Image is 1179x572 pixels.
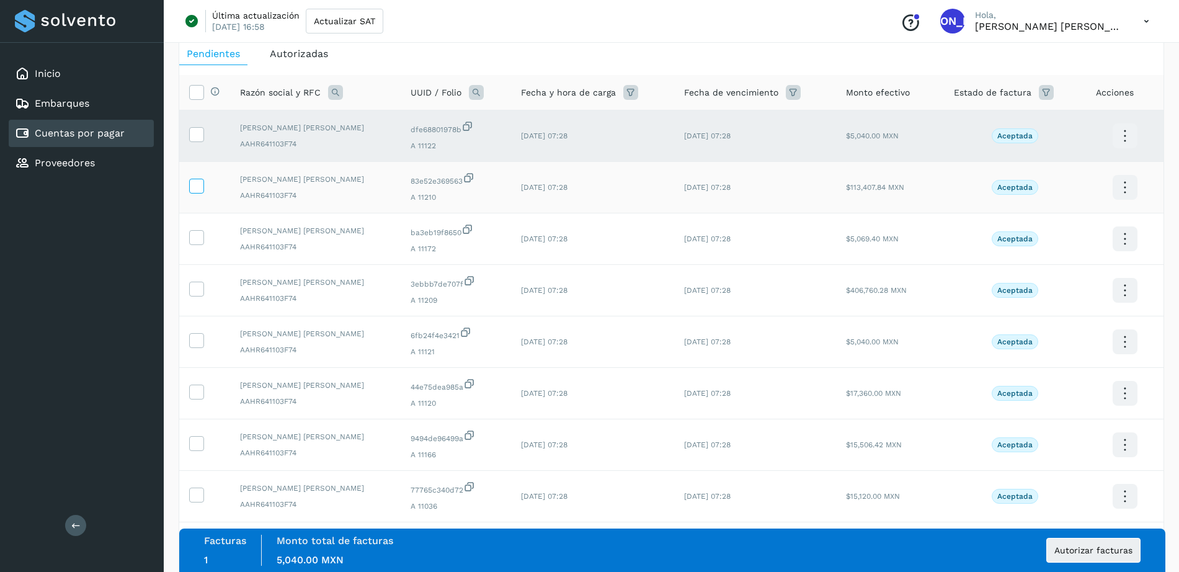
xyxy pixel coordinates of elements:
[954,86,1031,99] span: Estado de factura
[204,554,208,566] span: 1
[187,48,240,60] span: Pendientes
[212,10,300,21] p: Última actualización
[846,86,910,99] span: Monto efectivo
[411,223,501,238] span: ba3eb19f8650
[9,150,154,177] div: Proveedores
[240,344,391,355] span: AAHR641103F74
[411,275,501,290] span: 3ebbb7de707f
[684,337,731,346] span: [DATE] 07:28
[411,172,501,187] span: 83e52e369563
[684,235,731,243] span: [DATE] 07:28
[240,122,391,133] span: [PERSON_NAME] [PERSON_NAME]
[521,492,567,501] span: [DATE] 07:28
[1054,546,1132,555] span: Autorizar facturas
[997,337,1033,346] p: Aceptada
[521,440,567,449] span: [DATE] 07:28
[684,492,731,501] span: [DATE] 07:28
[240,328,391,339] span: [PERSON_NAME] [PERSON_NAME]
[846,183,904,192] span: $113,407.84 MXN
[306,9,383,34] button: Actualizar SAT
[684,86,778,99] span: Fecha de vencimiento
[35,127,125,139] a: Cuentas por pagar
[1096,86,1134,99] span: Acciones
[846,286,907,295] span: $406,760.28 MXN
[521,132,567,140] span: [DATE] 07:28
[411,326,501,341] span: 6fb24f4e3421
[684,389,731,398] span: [DATE] 07:28
[240,431,391,442] span: [PERSON_NAME] [PERSON_NAME]
[521,183,567,192] span: [DATE] 07:28
[204,535,246,547] label: Facturas
[684,286,731,295] span: [DATE] 07:28
[411,429,501,444] span: 9494de96499a
[521,389,567,398] span: [DATE] 07:28
[411,378,501,393] span: 44e75dea985a
[521,86,616,99] span: Fecha y hora de carga
[240,483,391,494] span: [PERSON_NAME] [PERSON_NAME]
[240,380,391,391] span: [PERSON_NAME] [PERSON_NAME]
[240,447,391,458] span: AAHR641103F74
[997,132,1033,140] p: Aceptada
[411,481,501,496] span: 77765c340d72
[521,235,567,243] span: [DATE] 07:28
[9,90,154,117] div: Embarques
[240,277,391,288] span: [PERSON_NAME] [PERSON_NAME]
[411,449,501,460] span: A 11166
[411,243,501,254] span: A 11172
[240,174,391,185] span: [PERSON_NAME] [PERSON_NAME]
[277,535,393,547] label: Monto total de facturas
[975,10,1124,20] p: Hola,
[35,157,95,169] a: Proveedores
[9,60,154,87] div: Inicio
[411,140,501,151] span: A 11122
[240,396,391,407] span: AAHR641103F74
[240,293,391,304] span: AAHR641103F74
[521,286,567,295] span: [DATE] 07:28
[411,501,501,512] span: A 11036
[997,389,1033,398] p: Aceptada
[846,132,899,140] span: $5,040.00 MXN
[35,68,61,79] a: Inicio
[997,235,1033,243] p: Aceptada
[846,235,899,243] span: $5,069.40 MXN
[240,190,391,201] span: AAHR641103F74
[411,86,461,99] span: UUID / Folio
[9,120,154,147] div: Cuentas por pagar
[997,492,1033,501] p: Aceptada
[314,17,375,25] span: Actualizar SAT
[1046,538,1141,563] button: Autorizar facturas
[240,86,321,99] span: Razón social y RFC
[684,132,731,140] span: [DATE] 07:28
[212,21,265,32] p: [DATE] 16:58
[975,20,1124,32] p: Jorge Alexis Hernandez Lopez
[411,192,501,203] span: A 11210
[521,337,567,346] span: [DATE] 07:28
[277,554,344,566] span: 5,040.00 MXN
[997,286,1033,295] p: Aceptada
[411,398,501,409] span: A 11120
[240,241,391,252] span: AAHR641103F74
[35,97,89,109] a: Embarques
[684,183,731,192] span: [DATE] 07:28
[240,225,391,236] span: [PERSON_NAME] [PERSON_NAME]
[411,346,501,357] span: A 11121
[684,440,731,449] span: [DATE] 07:28
[846,389,901,398] span: $17,360.00 MXN
[846,337,899,346] span: $5,040.00 MXN
[997,440,1033,449] p: Aceptada
[846,492,900,501] span: $15,120.00 MXN
[997,183,1033,192] p: Aceptada
[240,499,391,510] span: AAHR641103F74
[846,440,902,449] span: $15,506.42 MXN
[270,48,328,60] span: Autorizadas
[240,138,391,150] span: AAHR641103F74
[411,120,501,135] span: dfe68801978b
[411,295,501,306] span: A 11209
